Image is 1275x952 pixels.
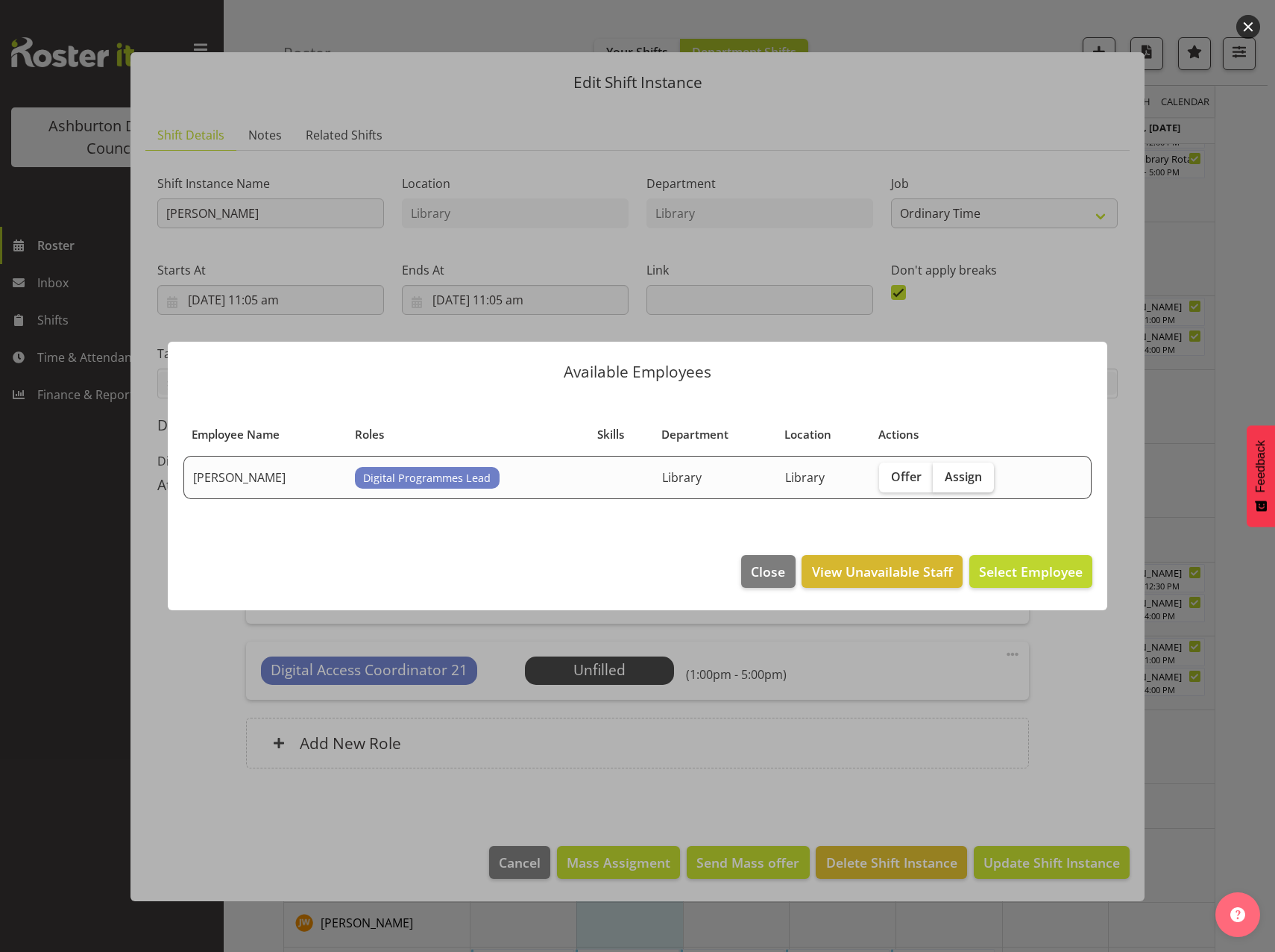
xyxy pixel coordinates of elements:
span: Assign [945,469,982,484]
span: Library [662,469,702,486]
div: Roles [355,426,581,443]
button: Close [741,555,795,588]
span: Close [751,562,785,581]
button: Select Employee [969,555,1092,588]
button: Feedback - Show survey [1247,425,1275,527]
div: Department [661,426,767,443]
span: Digital Programmes Lead [363,470,491,486]
span: Feedback [1254,440,1268,492]
td: [PERSON_NAME] [183,456,346,499]
div: Skills [597,426,644,443]
span: Offer [891,469,922,484]
div: Location [784,426,861,443]
span: Library [785,469,825,486]
span: Select Employee [979,563,1083,580]
button: View Unavailable Staff [802,555,962,588]
span: View Unavailable Staff [812,562,953,581]
p: Available Employees [183,364,1092,380]
div: Actions [878,426,1056,443]
div: Employee Name [192,426,337,443]
img: help-xxl-2.png [1230,907,1245,922]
